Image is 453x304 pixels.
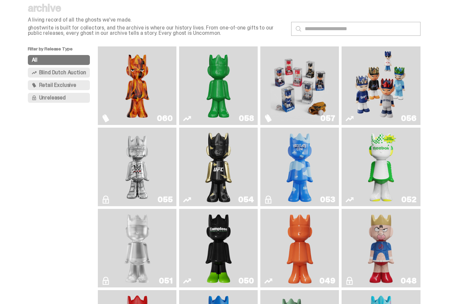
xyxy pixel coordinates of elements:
div: 052 [401,196,416,204]
a: Schrödinger's ghost: Orange Vibe [264,212,335,285]
img: ghooooost [284,131,315,204]
img: Always On Fire [108,49,167,123]
div: 055 [158,196,172,204]
img: Game Face (2025) [271,49,329,123]
a: Kinnikuman [346,212,416,285]
button: Unreleased [28,93,90,103]
p: archive [28,3,286,14]
a: Always On Fire [102,49,172,123]
img: Game Face (2025) [352,49,411,123]
a: LLLoyalty [102,212,172,285]
img: Court Victory [365,131,397,204]
div: 050 [238,277,254,285]
span: Retail Exclusive [39,83,76,88]
div: 054 [238,196,254,204]
img: I Was There SummerSlam [108,131,167,204]
a: Schrödinger's ghost: Sunday Green [183,49,254,123]
div: 048 [401,277,416,285]
a: Court Victory [346,131,416,204]
a: Game Face (2025) [264,49,335,123]
div: 057 [320,115,335,123]
a: I Was There SummerSlam [102,131,172,204]
div: 053 [320,196,335,204]
img: LLLoyalty [121,212,153,285]
div: 049 [319,277,335,285]
a: Campless [183,212,254,285]
img: Kinnikuman [365,212,397,285]
p: A living record of all the ghosts we've made. [28,18,286,23]
img: Ruby [203,131,234,204]
div: 056 [401,115,416,123]
button: Blind Dutch Auction [28,68,90,78]
span: Blind Dutch Auction [39,70,86,76]
div: 051 [159,277,172,285]
span: All [32,58,38,63]
img: Schrödinger's ghost: Orange Vibe [284,212,315,285]
p: ghostwrite is built for collectors, and the archive is where our history lives. From one-of-one g... [28,26,286,36]
button: Retail Exclusive [28,81,90,91]
p: Filter by Release Type [28,47,98,55]
img: Campless [203,212,234,285]
img: Schrödinger's ghost: Sunday Green [189,49,248,123]
button: All [28,55,90,65]
a: Ruby [183,131,254,204]
div: 058 [239,115,254,123]
div: 060 [157,115,172,123]
span: Unreleased [39,95,66,101]
a: ghooooost [264,131,335,204]
a: Game Face (2025) [346,49,416,123]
